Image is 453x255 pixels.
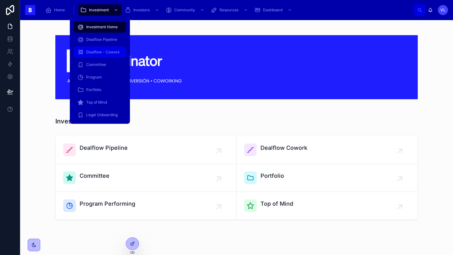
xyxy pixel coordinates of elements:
a: Dealflow Cowork [237,136,417,164]
span: Dealflow Pipeline [86,37,117,42]
a: Committee [56,164,237,192]
a: Resources [209,4,251,16]
a: Home [43,4,69,16]
span: Committee [86,62,106,67]
a: Investors [123,4,162,16]
a: Dealflow - Cowork [74,46,126,58]
a: Dashboard [252,4,295,16]
span: Home [54,8,65,13]
div: scrollable content [40,3,414,17]
span: VL [440,8,445,13]
a: Top of Mind [74,97,126,108]
a: Portfolio [237,164,417,192]
a: Program Performing [56,192,237,220]
span: Resources [220,8,238,13]
a: Program [74,72,126,83]
span: Dealflow Pipeline [80,144,128,152]
a: Portfolio [74,84,126,95]
a: Committee [74,59,126,70]
span: Dealflow Cowork [260,144,307,152]
span: Top of Mind [86,100,107,105]
span: Dealflow - Cowork [86,50,120,55]
span: Dashboard [263,8,282,13]
span: Program Performing [80,199,135,208]
a: Dealflow Pipeline [74,34,126,45]
a: Top of Mind [237,192,417,220]
span: Community [174,8,195,13]
a: Dealflow Pipeline [56,136,237,164]
span: Investment Home [86,24,118,30]
a: Community [164,4,208,16]
span: Portfolio [260,171,284,180]
a: Legal Onboarding [74,109,126,121]
img: 18590-Captura-de-Pantalla-2024-03-07-a-las-17.49.44.png [55,35,418,99]
span: Program [86,75,102,80]
a: Investment Home [74,21,126,33]
span: Portfolio [86,87,101,92]
h1: Investment [55,117,89,126]
span: Investment [89,8,109,13]
a: Investment [78,4,121,16]
span: Committee [80,171,109,180]
span: Investors [133,8,150,13]
span: Top of Mind [260,199,293,208]
img: App logo [25,5,35,15]
span: Legal Onboarding [86,112,118,117]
